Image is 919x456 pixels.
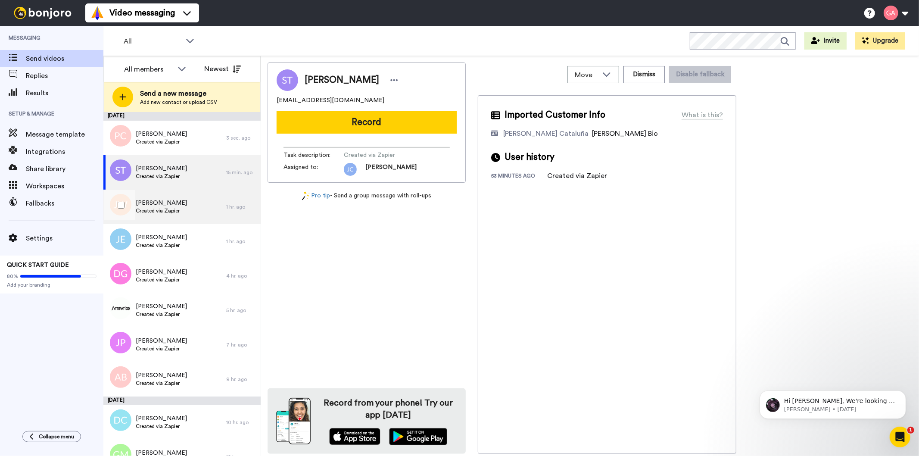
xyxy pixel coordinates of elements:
div: Created via Zapier [547,171,607,181]
span: Send a new message [140,88,217,99]
span: [PERSON_NAME] Bio [592,130,658,137]
img: jp.png [110,332,131,353]
span: Share library [26,164,103,174]
img: e204e60b-69d9-479d-90a7-866636673ca2.png [110,297,131,319]
span: Created via Zapier [344,151,426,159]
iframe: Intercom live chat [890,427,910,447]
span: Message template [26,129,103,140]
button: Dismiss [623,66,665,83]
div: 7 hr. ago [226,341,256,348]
span: User history [505,151,555,164]
span: Add new contact or upload CSV [140,99,217,106]
span: Send videos [26,53,103,64]
span: Created via Zapier [136,276,187,283]
span: [PERSON_NAME] [136,302,187,311]
span: Created via Zapier [136,380,187,387]
span: Collapse menu [39,433,74,440]
span: Imported Customer Info [505,109,605,122]
span: [PERSON_NAME] [136,130,187,138]
button: Collapse menu [22,431,81,442]
div: 15 min. ago [226,169,256,176]
div: 3 sec. ago [226,134,256,141]
span: [EMAIL_ADDRESS][DOMAIN_NAME] [277,96,384,105]
div: Tooltip anchor [96,272,103,280]
span: Add your branding [7,281,97,288]
img: dc.png [110,409,131,431]
span: 80% [7,273,18,280]
span: Created via Zapier [136,242,187,249]
button: Invite [804,32,847,50]
img: ab.png [110,366,131,388]
span: [PERSON_NAME] [136,337,187,345]
span: 1 [907,427,914,434]
img: vm-color.svg [90,6,104,20]
div: 4 hr. ago [226,272,256,279]
img: bj-logo-header-white.svg [10,7,75,19]
img: download [276,398,311,444]
button: Newest [198,60,247,78]
div: 1 hr. ago [226,238,256,245]
img: magic-wand.svg [302,191,310,200]
a: Pro tip [302,191,330,200]
span: [PERSON_NAME] [136,164,187,173]
div: - Send a group message with roll-ups [268,191,466,200]
span: Move [575,70,598,80]
span: Integrations [26,147,103,157]
img: jc.png [344,163,357,176]
iframe: Intercom notifications message [747,372,919,433]
img: Image of Sharad Thakore [277,69,298,91]
span: [PERSON_NAME] [136,268,187,276]
img: dg.png [110,263,131,284]
div: What is this? [682,110,723,120]
img: je.png [110,228,131,250]
span: Created via Zapier [136,173,187,180]
span: QUICK START GUIDE [7,262,69,268]
span: All [124,36,181,47]
span: Settings [26,233,103,244]
div: All members [124,64,173,75]
button: Disable fallback [669,66,731,83]
span: Created via Zapier [136,311,187,318]
button: Upgrade [855,32,905,50]
span: Fallbacks [26,198,103,209]
div: 9 hr. ago [226,376,256,383]
span: Created via Zapier [136,138,187,145]
span: Assigned to: [283,163,344,176]
span: [PERSON_NAME] [136,199,187,207]
span: Workspaces [26,181,103,191]
span: Video messaging [109,7,175,19]
span: [PERSON_NAME] [136,371,187,380]
div: 10 hr. ago [226,419,256,426]
div: 1 hr. ago [226,203,256,210]
div: 5 hr. ago [226,307,256,314]
img: st.png [110,159,131,181]
span: [PERSON_NAME] [136,414,187,423]
h4: Record from your phone! Try our app [DATE] [319,397,457,421]
span: [PERSON_NAME] [136,233,187,242]
div: [DATE] [103,397,261,405]
div: [DATE] [103,112,261,121]
img: playstore [389,428,447,445]
div: 53 minutes ago [491,172,547,181]
span: Created via Zapier [136,423,187,430]
span: Created via Zapier [136,207,187,214]
span: Results [26,88,103,98]
button: Record [277,111,457,134]
img: appstore [329,428,380,445]
span: Created via Zapier [136,345,187,352]
span: Replies [26,71,103,81]
span: [PERSON_NAME] [365,163,417,176]
div: [PERSON_NAME] Cataluña [503,128,589,139]
span: [PERSON_NAME] [305,74,379,87]
img: pc.png [110,125,131,147]
span: Task description : [283,151,344,159]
